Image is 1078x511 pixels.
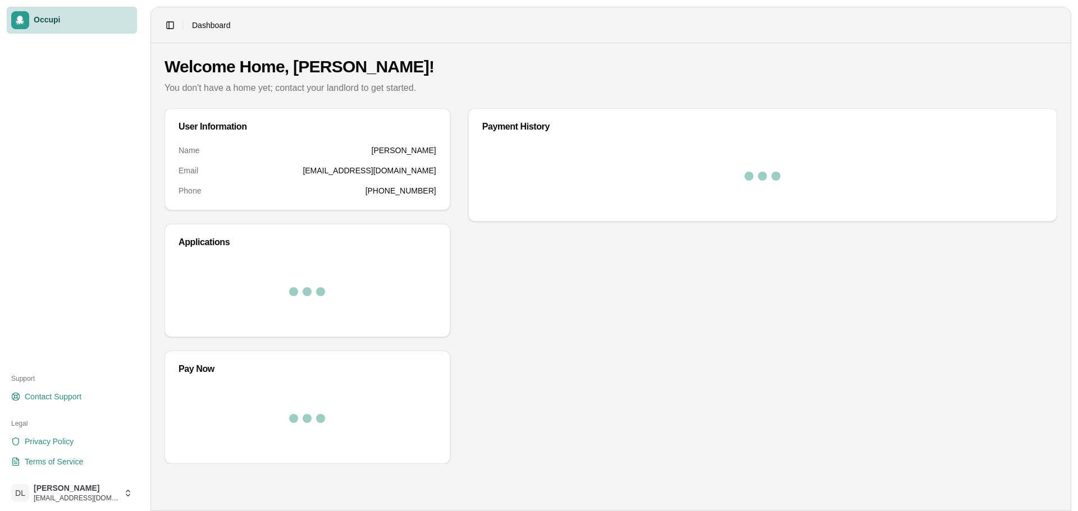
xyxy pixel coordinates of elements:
a: Contact Support [7,388,137,406]
a: Terms of Service [7,453,137,471]
dd: [PERSON_NAME] [372,145,436,156]
a: Occupi [7,7,137,34]
div: Support [7,370,137,388]
p: You don't have a home yet; contact your landlord to get started. [165,81,1057,95]
span: Contact Support [25,391,81,402]
span: Terms of Service [25,456,83,467]
span: Privacy Policy [25,436,74,447]
dd: [PHONE_NUMBER] [366,185,436,196]
span: Dashboard [192,20,231,31]
dt: Email [179,165,198,176]
div: Payment History [482,122,1043,131]
dd: [EMAIL_ADDRESS][DOMAIN_NAME] [303,165,436,176]
a: Privacy Policy [7,432,137,450]
button: DL[PERSON_NAME][EMAIL_ADDRESS][DOMAIN_NAME] [7,480,137,507]
span: [EMAIL_ADDRESS][DOMAIN_NAME] [34,494,119,503]
span: DL [11,484,29,502]
h1: Welcome Home, [PERSON_NAME]! [165,57,1057,77]
dt: Name [179,145,199,156]
span: [PERSON_NAME] [34,484,119,494]
div: Pay Now [179,365,436,374]
nav: breadcrumb [192,20,231,31]
div: Legal [7,415,137,432]
span: Occupi [34,15,133,25]
dt: Phone [179,185,201,196]
div: User Information [179,122,436,131]
div: Applications [179,238,436,247]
